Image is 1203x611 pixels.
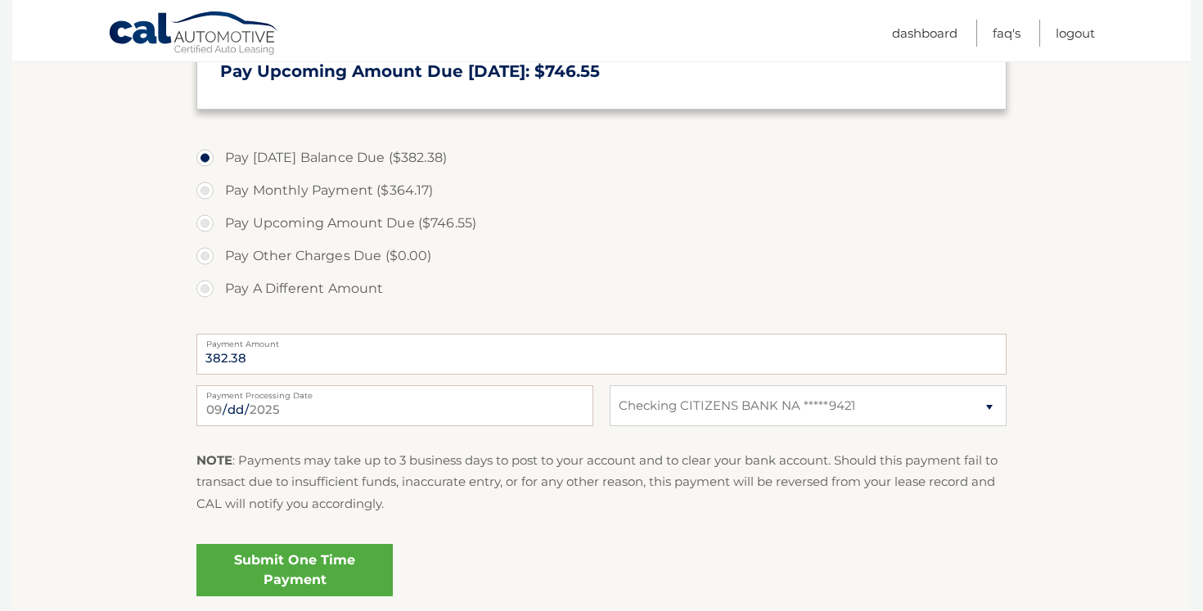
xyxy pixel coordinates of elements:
label: Pay [DATE] Balance Due ($382.38) [196,142,1007,174]
a: Dashboard [892,20,957,47]
a: Submit One Time Payment [196,544,393,596]
p: : Payments may take up to 3 business days to post to your account and to clear your bank account.... [196,450,1007,514]
label: Pay A Different Amount [196,272,1007,305]
label: Pay Upcoming Amount Due ($746.55) [196,207,1007,240]
strong: NOTE [196,452,232,468]
h3: Pay Upcoming Amount Due [DATE]: $746.55 [220,61,983,82]
a: FAQ's [993,20,1021,47]
label: Pay Other Charges Due ($0.00) [196,240,1007,272]
a: Cal Automotive [108,11,280,58]
input: Payment Date [196,385,593,426]
label: Payment Processing Date [196,385,593,398]
a: Logout [1056,20,1095,47]
label: Payment Amount [196,334,1007,347]
input: Payment Amount [196,334,1007,375]
label: Pay Monthly Payment ($364.17) [196,174,1007,207]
